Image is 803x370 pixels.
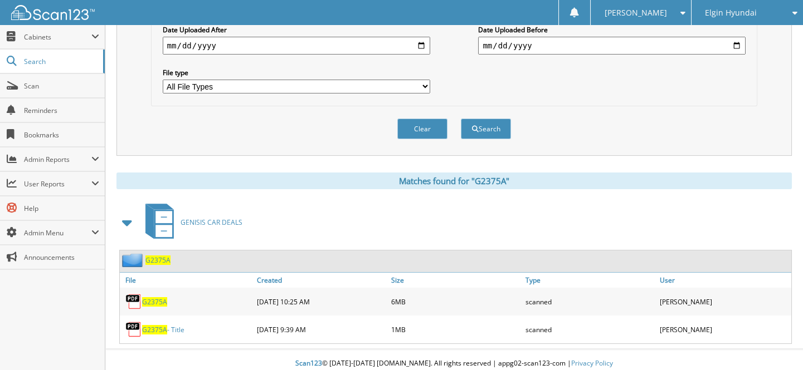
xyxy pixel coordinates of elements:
span: Reminders [24,106,99,115]
img: scan123-logo-white.svg [11,5,95,20]
div: [PERSON_NAME] [657,318,791,341]
span: Search [24,57,98,66]
input: end [478,37,746,55]
span: Bookmarks [24,130,99,140]
input: start [163,37,430,55]
label: Date Uploaded Before [478,25,746,34]
div: 1MB [388,318,523,341]
span: Elgin Hyundai [705,9,757,16]
a: G2375A- Title [142,325,184,334]
a: Type [523,273,657,288]
a: G2375A [142,297,167,307]
a: GENISIS CAR DEALS [139,200,242,244]
span: Announcements [24,253,99,262]
span: [PERSON_NAME] [605,9,667,16]
span: Admin Menu [24,228,91,238]
a: Privacy Policy [571,358,613,368]
label: File type [163,68,430,77]
a: G2375A [145,255,171,265]
label: Date Uploaded After [163,25,430,34]
div: scanned [523,318,657,341]
div: scanned [523,290,657,313]
div: 6MB [388,290,523,313]
span: GENISIS CAR DEALS [181,218,242,227]
button: Clear [397,119,447,139]
a: User [657,273,791,288]
span: Scan123 [295,358,322,368]
a: Size [388,273,523,288]
div: [PERSON_NAME] [657,290,791,313]
a: File [120,273,254,288]
span: Admin Reports [24,155,91,164]
a: Created [254,273,388,288]
span: Cabinets [24,32,91,42]
span: G2375A [142,325,167,334]
img: PDF.png [125,321,142,338]
div: [DATE] 10:25 AM [254,290,388,313]
div: Matches found for "G2375A" [116,172,792,189]
img: folder2.png [122,253,145,267]
span: Help [24,204,99,213]
span: User Reports [24,179,91,189]
button: Search [461,119,511,139]
span: Scan [24,81,99,91]
img: PDF.png [125,293,142,310]
div: [DATE] 9:39 AM [254,318,388,341]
